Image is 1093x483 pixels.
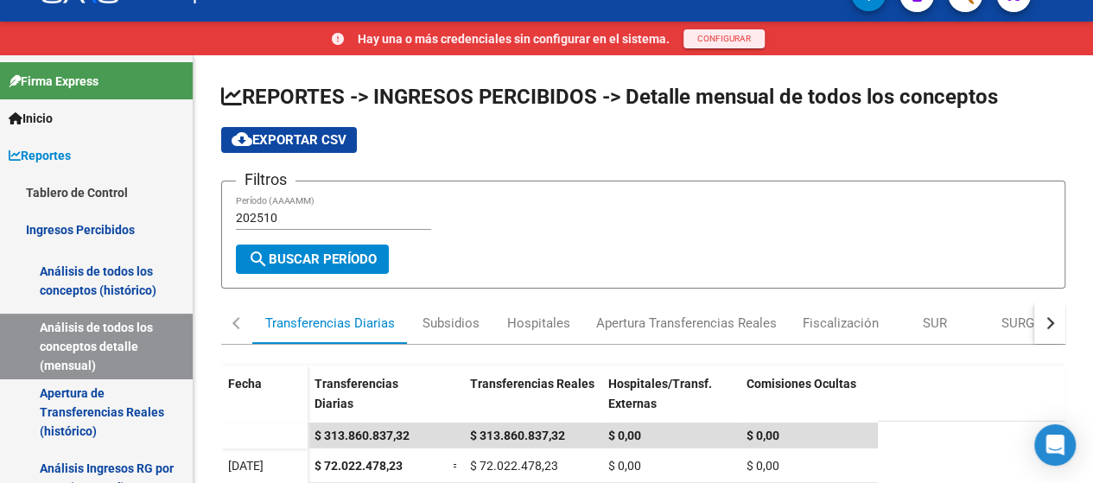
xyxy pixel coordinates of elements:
div: Hospitales [507,315,570,334]
button: Exportar CSV [221,127,357,153]
span: Inicio [9,109,53,128]
span: $ 0,00 [608,459,641,473]
span: $ 313.860.837,32 [315,429,410,442]
datatable-header-cell: Transferencias Reales [463,366,601,439]
span: Transferencias Reales [470,378,594,391]
span: $ 0,00 [608,429,641,442]
span: Buscar Período [248,252,377,268]
span: Firma Express [9,72,98,91]
span: $ 313.860.837,32 [470,429,565,442]
span: Fecha [228,378,262,391]
span: REPORTES -> INGRESOS PERCIBIDOS -> Detalle mensual de todos los conceptos [221,85,998,109]
span: Transferencias Diarias [315,378,398,411]
mat-icon: cloud_download [232,129,252,149]
div: Transferencias Diarias [265,315,395,334]
div: Subsidios [423,315,480,334]
datatable-header-cell: Hospitales/Transf. Externas [601,366,740,439]
span: $ 0,00 [747,429,779,442]
datatable-header-cell: Comisiones Ocultas [740,366,878,439]
div: Fiscalización [803,315,879,334]
span: Hospitales/Transf. Externas [608,378,712,411]
div: Open Intercom Messenger [1034,424,1076,466]
span: $ 72.022.478,23 [470,459,558,473]
div: SURGE [1001,315,1042,334]
span: $ 72.022.478,23 [315,459,403,473]
span: [DATE] [228,459,264,473]
span: $ 0,00 [747,459,779,473]
button: CONFIGURAR [683,29,765,48]
span: = [453,459,460,473]
span: CONFIGURAR [697,34,751,43]
datatable-header-cell: Fecha [221,366,308,439]
span: Exportar CSV [232,132,346,148]
div: SUR [923,315,947,334]
mat-icon: search [248,249,269,270]
datatable-header-cell: Transferencias Diarias [308,366,446,439]
h3: Filtros [236,168,295,192]
span: Comisiones Ocultas [747,378,856,391]
div: Apertura Transferencias Reales [596,315,777,334]
span: Reportes [9,146,71,165]
button: Buscar Período [236,245,389,275]
p: Hay una o más credenciales sin configurar en el sistema. [358,29,670,48]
